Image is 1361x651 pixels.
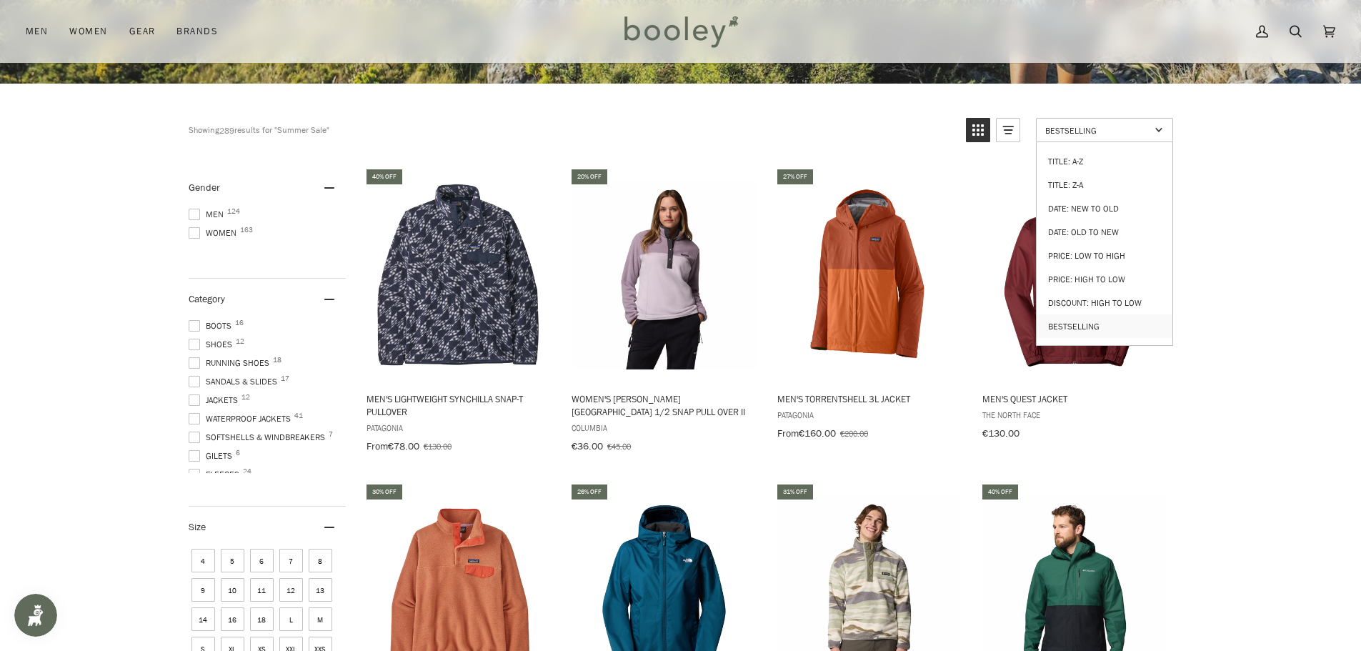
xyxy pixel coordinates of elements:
span: Size [189,520,206,534]
span: 6 [236,449,240,457]
span: Columbia [572,422,757,434]
span: Gear [129,24,156,39]
span: Size: 16 [221,607,244,631]
span: Size: 18 [250,607,274,631]
span: Size: 6 [250,549,274,572]
span: Category [189,292,225,306]
a: View grid mode [966,118,990,142]
span: Women's [PERSON_NAME][GEOGRAPHIC_DATA] 1/2 Snap Pull Over II [572,392,757,418]
b: 289 [219,124,234,136]
span: Running Shoes [189,357,274,369]
a: Men's Quest Jacket [980,167,1170,444]
span: Gilets [189,449,236,462]
span: Patagonia [367,422,552,434]
a: Price: High to Low [1037,267,1172,291]
span: Men's Quest Jacket [982,392,1167,405]
span: 24 [243,468,251,475]
span: 12 [236,338,244,345]
span: Softshells & Windbreakers [189,431,329,444]
span: €36.00 [572,439,603,453]
span: Size: 13 [309,578,332,602]
span: €45.00 [607,440,631,452]
span: 41 [294,412,303,419]
div: 20% off [572,169,607,184]
div: 26% off [572,484,607,500]
span: Size: 12 [279,578,303,602]
a: Title: Z-A [1037,173,1172,197]
span: 12 [241,394,250,401]
a: Women's Benton Springs 1/2 Snap Pull Over II [569,167,759,457]
span: Waterproof Jackets [189,412,295,425]
img: Patagonia Men's Torrentshell 3L Jacket Redtail Rust - Booley Galway [775,180,964,369]
span: Shoes [189,338,236,351]
img: Patagonia Men's Lightweight Synchilla Snap-T Pullover Synched Flight / New Navy - Booley Galway [364,180,554,369]
a: Price: Low to High [1037,244,1172,267]
a: Bestselling [1037,314,1172,338]
span: Size: 7 [279,549,303,572]
span: Jackets [189,394,242,407]
span: Patagonia [777,409,962,421]
span: Men [189,208,228,221]
span: Size: 8 [309,549,332,572]
span: Men's Torrentshell 3L Jacket [777,392,962,405]
span: Sandals & Slides [189,375,281,388]
div: 30% off [367,484,402,500]
span: Size: 14 [191,607,215,631]
span: €130.00 [982,427,1019,440]
span: Men [26,24,48,39]
div: 40% off [982,484,1018,500]
img: The North Face Men's Quest Jacket Sumac - Booley Galway [980,180,1170,369]
span: Brands [176,24,218,39]
span: 124 [227,208,240,215]
span: Fleeces [189,468,244,481]
span: 16 [235,319,244,327]
span: €200.00 [840,427,868,439]
span: 163 [240,227,253,234]
span: Size: L [279,607,303,631]
span: €78.00 [388,439,419,453]
a: Title: A-Z [1037,149,1172,173]
a: Sort options [1036,118,1173,142]
a: Men's Lightweight Synchilla Snap-T Pullover [364,167,554,457]
span: Women [189,227,241,239]
span: 17 [281,375,289,382]
span: €160.00 [799,427,836,440]
a: View list mode [996,118,1020,142]
a: Date: New to Old [1037,197,1172,220]
img: Booley [618,11,743,52]
div: Showing results for "Summer Sale" [189,118,955,142]
span: €130.00 [424,440,452,452]
span: 7 [329,431,333,438]
a: Date: Old to New [1037,220,1172,244]
span: The North Face [982,409,1167,421]
iframe: Button to open loyalty program pop-up [14,594,57,637]
span: Bestselling [1045,124,1150,136]
span: Boots [189,319,236,332]
span: Men's Lightweight Synchilla Snap-T Pullover [367,392,552,418]
div: 27% off [777,169,813,184]
span: Size: 11 [250,578,274,602]
span: Gender [189,181,220,194]
span: From [777,427,799,440]
span: Women [69,24,107,39]
div: 31% off [777,484,813,500]
span: Size: M [309,607,332,631]
span: Size: 5 [221,549,244,572]
span: 18 [273,357,281,364]
a: Discount: High to Low [1037,291,1172,314]
span: Size: 4 [191,549,215,572]
span: Size: 10 [221,578,244,602]
span: Size: 9 [191,578,215,602]
ul: Sort options [1036,142,1173,346]
a: Men's Torrentshell 3L Jacket [775,167,964,444]
span: From [367,439,388,453]
div: 40% off [367,169,402,184]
